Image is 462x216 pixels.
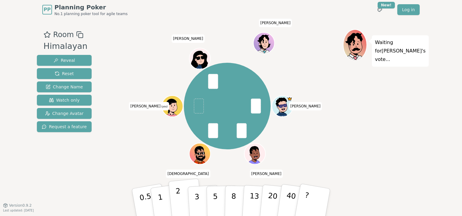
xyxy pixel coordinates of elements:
div: New! [378,2,395,8]
span: No.1 planning poker tool for agile teams [54,11,128,16]
button: Watch only [37,95,92,106]
span: Click to change your name [129,102,169,110]
span: Request a feature [42,124,87,130]
span: Change Name [46,84,83,90]
button: Request a feature [37,121,92,132]
span: Room [53,29,74,40]
button: Add as favourite [44,29,51,40]
button: Version0.9.2 [3,203,32,208]
a: Log in [397,4,420,15]
button: Reset [37,68,92,79]
span: PP [44,6,50,13]
p: Waiting for [PERSON_NAME] 's vote... [375,38,426,64]
span: Planning Poker [54,3,128,11]
span: Lokesh Naik is the host [287,96,292,102]
span: Version 0.9.2 [9,203,32,208]
span: Last updated: [DATE] [3,209,34,212]
span: Reveal [54,57,75,63]
span: Click to change your name [171,34,205,43]
span: Click to change your name [289,102,322,110]
div: Himalayan [44,40,87,52]
span: Watch only [49,97,80,103]
span: Click to change your name [250,170,283,178]
button: Reveal [37,55,92,66]
span: Click to change your name [259,19,292,27]
button: New! [374,4,385,15]
button: Change Avatar [37,108,92,119]
span: (you) [161,105,168,108]
a: PPPlanning PokerNo.1 planning poker tool for agile teams [42,3,128,16]
button: Click to change your avatar [162,96,182,116]
span: Reset [55,71,74,77]
button: Change Name [37,81,92,92]
span: Change Avatar [45,110,84,116]
span: Click to change your name [166,170,210,178]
